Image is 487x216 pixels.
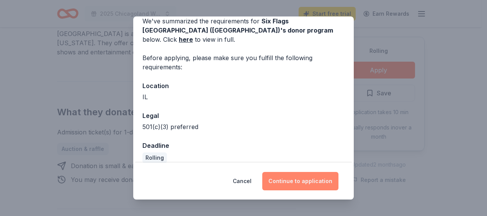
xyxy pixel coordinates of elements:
[142,92,345,101] div: IL
[142,152,167,163] div: Rolling
[142,81,345,91] div: Location
[262,172,338,190] button: Continue to application
[233,172,252,190] button: Cancel
[142,16,345,44] div: We've summarized the requirements for below. Click to view in full.
[179,35,193,44] a: here
[142,122,345,131] div: 501(c)(3) preferred
[142,53,345,72] div: Before applying, please make sure you fulfill the following requirements:
[142,141,345,151] div: Deadline
[142,111,345,121] div: Legal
